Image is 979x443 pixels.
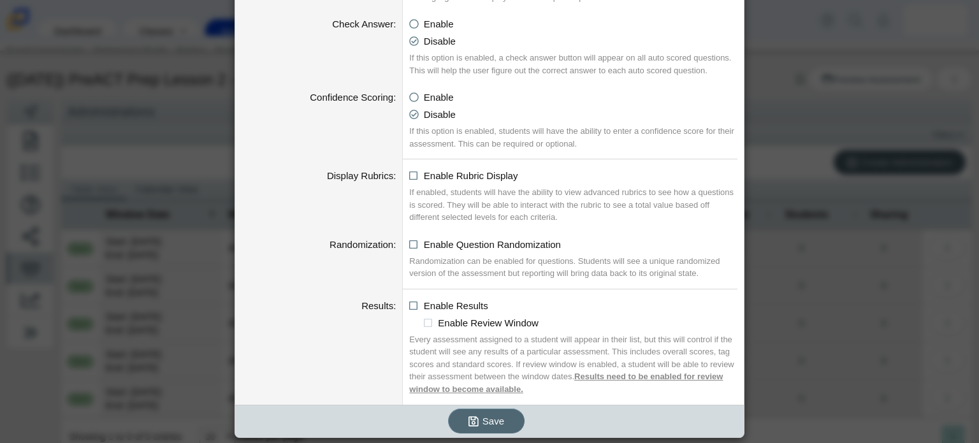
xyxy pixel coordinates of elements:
span: Enable Rubric Display [424,170,518,181]
span: Enable Review Window [438,317,539,328]
span: Enable Results [424,300,488,311]
label: Confidence Scoring [310,92,396,103]
label: Display Rubrics [327,170,396,181]
span: Enable Question Randomization [424,239,561,250]
label: Randomization [330,239,396,250]
div: If enabled, students will have the ability to view advanced rubrics to see how a questions is sco... [409,186,737,224]
div: Every assessment assigned to a student will appear in their list, but this will control if the st... [409,333,737,396]
span: Enable [424,18,454,29]
button: Save [448,409,525,433]
span: Enable [424,92,454,103]
u: Results need to be enabled for review window to become available. [409,372,723,394]
span: Disable [424,36,456,47]
span: Save [482,416,504,426]
span: Disable [424,109,456,120]
div: If this option is enabled, a check answer button will appear on all auto scored questions. This w... [409,52,737,76]
div: Randomization can be enabled for questions. Students will see a unique randomized version of the ... [409,255,737,280]
label: Check Answer [332,18,396,29]
div: If this option is enabled, students will have the ability to enter a confidence score for their a... [409,125,737,150]
label: Results [361,300,396,311]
